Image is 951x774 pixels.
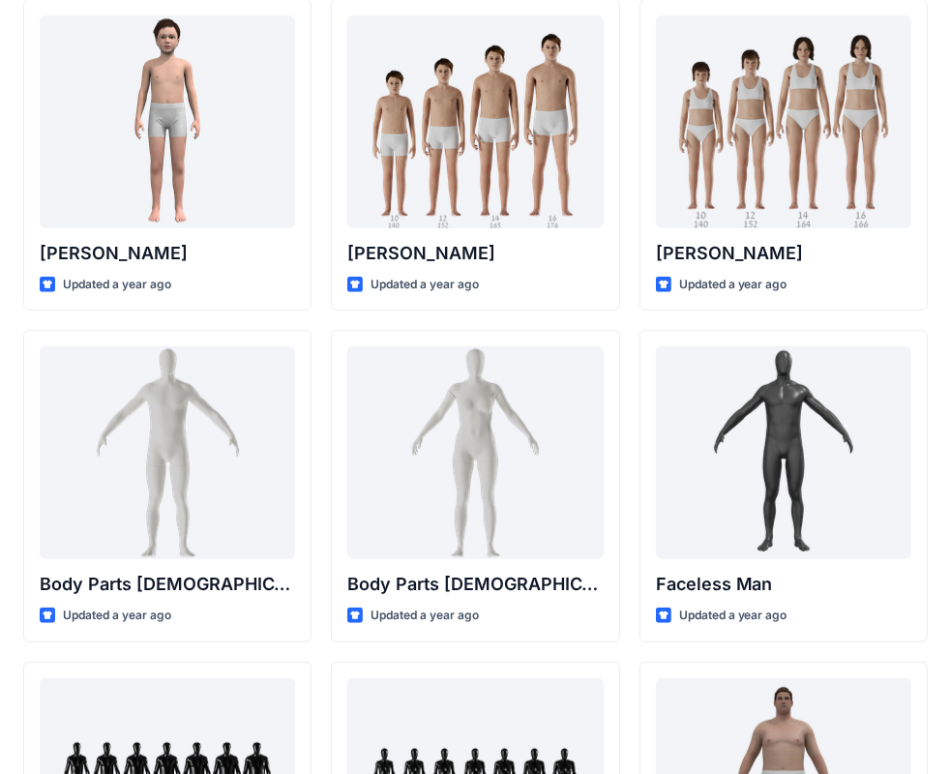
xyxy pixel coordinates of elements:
a: Brenda [656,15,911,228]
p: Updated a year ago [371,275,479,295]
p: [PERSON_NAME] [656,240,911,267]
p: Body Parts [DEMOGRAPHIC_DATA] [40,571,295,598]
p: Updated a year ago [679,275,788,295]
a: Emil [40,15,295,228]
p: Updated a year ago [679,606,788,626]
a: Body Parts Male [40,346,295,559]
p: Body Parts [DEMOGRAPHIC_DATA] [347,571,603,598]
a: Faceless Man [656,346,911,559]
p: Updated a year ago [371,606,479,626]
p: Updated a year ago [63,275,171,295]
a: Brandon [347,15,603,228]
a: Body Parts Female [347,346,603,559]
p: [PERSON_NAME] [347,240,603,267]
p: [PERSON_NAME] [40,240,295,267]
p: Updated a year ago [63,606,171,626]
p: Faceless Man [656,571,911,598]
